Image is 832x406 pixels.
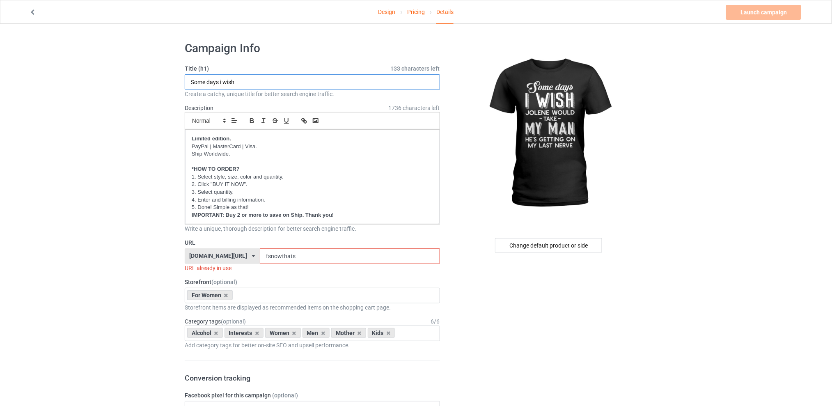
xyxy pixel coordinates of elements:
[185,278,440,286] label: Storefront
[185,90,440,98] div: Create a catchy, unique title for better search engine traffic.
[389,104,440,112] span: 1736 characters left
[265,328,301,338] div: Women
[185,317,246,326] label: Category tags
[192,166,240,172] strong: *HOW TO ORDER?
[192,181,433,188] p: 2. Click "BUY IT NOW".
[185,303,440,312] div: Storefront items are displayed as recommended items on the shopping cart page.
[185,64,440,73] label: Title (h1)
[495,238,602,253] div: Change default product or side
[431,317,440,326] div: 6 / 6
[221,318,246,325] span: (optional)
[331,328,366,338] div: Mother
[190,253,248,259] div: [DOMAIN_NAME][URL]
[192,204,433,211] p: 5. Done! Simple as that!
[436,0,454,24] div: Details
[187,328,223,338] div: Alcohol
[391,64,440,73] span: 133 characters left
[192,173,433,181] p: 1. Select style, size, color and quantity.
[407,0,425,23] a: Pricing
[192,150,433,158] p: Ship Worldwide.
[225,328,264,338] div: Interests
[192,212,334,218] strong: IMPORTANT: Buy 2 or more to save on Ship. Thank you!
[303,328,330,338] div: Men
[192,188,433,196] p: 3. Select quantity.
[185,239,440,247] label: URL
[368,328,395,338] div: Kids
[192,135,231,142] strong: Limited edition.
[185,105,213,111] label: Description
[378,0,396,23] a: Design
[185,391,440,399] label: Facebook pixel for this campaign
[192,196,433,204] p: 4. Enter and billing information.
[272,392,298,399] span: (optional)
[185,373,440,383] h3: Conversion tracking
[185,341,440,349] div: Add category tags for better on-site SEO and upsell performance.
[185,264,440,272] div: URL already in use
[192,143,433,151] p: PayPal | MasterCard | Visa.
[185,225,440,233] div: Write a unique, thorough description for better search engine traffic.
[187,290,233,300] div: For Women
[185,41,440,56] h1: Campaign Info
[211,279,237,285] span: (optional)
